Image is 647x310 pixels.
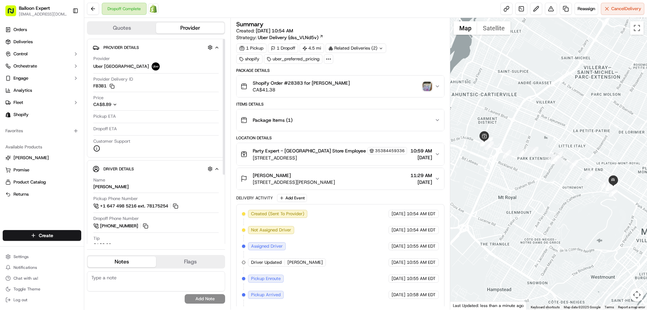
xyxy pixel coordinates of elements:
[485,141,494,150] div: 5
[407,211,436,217] span: 10:54 AM EDT
[236,34,323,41] div: Strategy:
[13,155,49,161] span: [PERSON_NAME]
[3,274,81,283] button: Chat with us!
[258,34,318,41] span: Uber Delivery (dss_VLNd5v)
[253,80,350,86] span: Shopify Order #28383 for [PERSON_NAME]
[13,191,29,197] span: Returns
[19,5,50,11] button: Balloon Expert
[93,83,115,89] button: FB3B1
[13,167,29,173] span: Promise
[5,112,11,117] img: Shopify logo
[3,73,81,84] button: Engage
[609,188,618,197] div: 19
[452,301,474,310] img: Google
[251,292,281,298] span: Pickup Arrived
[93,138,130,144] span: Customer Support
[251,276,281,282] span: Pickup Enroute
[93,202,179,210] a: +1 647 498 5216 ext. 78175254
[300,44,324,53] div: 4.5 mi
[287,259,323,265] span: [PERSON_NAME]
[410,147,432,154] span: 10:59 AM
[3,24,81,35] a: Orders
[392,276,405,282] span: [DATE]
[88,256,156,267] button: Notes
[19,11,67,17] button: [EMAIL_ADDRESS][DOMAIN_NAME]
[13,51,28,57] span: Control
[237,76,444,97] button: Shopify Order #28383 for [PERSON_NAME]CA$41.38photo_proof_of_delivery image
[3,165,81,175] button: Promise
[251,227,291,233] span: Not Assigned Driver
[93,95,103,101] span: Price
[392,292,405,298] span: [DATE]
[93,196,138,202] span: Pickup Phone Number
[251,243,283,249] span: Assigned Driver
[3,263,81,272] button: Notifications
[156,256,224,267] button: Flags
[3,295,81,305] button: Log out
[277,194,307,202] button: Add Event
[630,288,644,302] button: Map camera controls
[236,195,273,201] div: Delivery Activity
[630,21,644,35] button: Toggle fullscreen view
[5,191,79,197] a: Returns
[407,276,436,282] span: 10:55 AM EDT
[564,305,600,309] span: Map data ©2025 Google
[3,142,81,152] div: Available Products
[236,135,444,141] div: Location Details
[13,87,32,93] span: Analytics
[13,39,33,45] span: Deliveries
[530,147,538,156] div: 8
[13,100,23,106] span: Fleet
[93,113,116,119] span: Pickup ETA
[392,211,405,217] span: [DATE]
[13,286,40,292] span: Toggle Theme
[236,44,267,53] div: 1 Pickup
[148,3,159,14] a: Shopify
[407,292,436,298] span: 10:58 AM EDT
[100,223,138,229] span: [PHONE_NUMBER]
[531,305,560,310] button: Keyboard shortcuts
[13,276,38,281] span: Chat with us!
[5,167,79,173] a: Promise
[410,179,432,186] span: [DATE]
[149,5,157,13] img: Shopify
[13,75,28,81] span: Engage
[481,138,490,146] div: 4
[326,44,386,53] div: Related Deliveries (2)
[13,63,37,69] span: Orchestrate
[237,143,444,165] button: Party Expert - [GEOGRAPHIC_DATA] Store Employee35384459336[STREET_ADDRESS]10:59 AM[DATE]
[152,62,160,71] img: uber-new-logo.jpeg
[93,102,111,107] span: CA$8.89
[3,152,81,163] button: [PERSON_NAME]
[13,27,27,33] span: Orders
[253,147,366,154] span: Party Expert - [GEOGRAPHIC_DATA] Store Employee
[601,179,610,188] div: 15
[93,76,133,82] span: Provider Delivery ID
[256,28,293,34] span: [DATE] 10:54 AM
[253,154,407,161] span: [STREET_ADDRESS]
[13,179,46,185] span: Product Catalog
[264,54,322,64] div: uber_preferred_pricing
[410,154,432,161] span: [DATE]
[606,181,614,190] div: 20
[3,85,81,96] a: Analytics
[392,243,405,249] span: [DATE]
[39,232,53,239] span: Create
[407,243,436,249] span: 10:55 AM EDT
[423,82,432,91] img: photo_proof_of_delivery image
[93,222,149,230] button: [PHONE_NUMBER]
[103,166,134,172] span: Driver Details
[3,109,81,120] a: Shopify
[236,21,264,27] h3: Summary
[258,34,323,41] a: Uber Delivery (dss_VLNd5v)
[13,254,29,259] span: Settings
[13,265,37,270] span: Notifications
[93,102,153,108] button: CA$8.89
[13,112,29,118] span: Shopify
[103,45,139,50] span: Provider Details
[93,42,219,53] button: Provider Details
[483,138,492,146] div: 2
[375,148,405,153] span: 35384459336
